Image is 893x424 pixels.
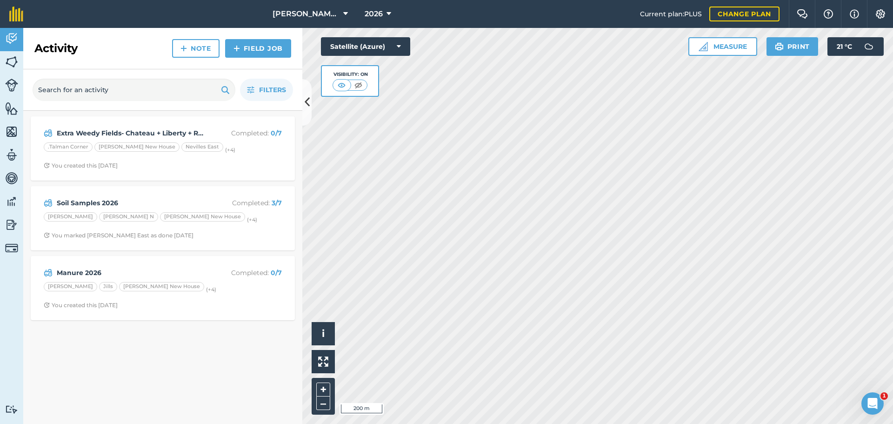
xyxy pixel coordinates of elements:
[709,7,780,21] a: Change plan
[44,197,53,209] img: svg+xml;base64,PD94bWwgdmVyc2lvbj0iMS4wIiBlbmNvZGluZz0idXRmLTgiPz4KPCEtLSBHZW5lcmF0b3I6IEFkb2JlIE...
[36,192,289,245] a: Soil Samples 2026Completed: 3/7[PERSON_NAME][PERSON_NAME] N[PERSON_NAME] New House(+4)Clock with ...
[5,405,18,414] img: svg+xml;base64,PD94bWwgdmVyc2lvbj0iMS4wIiBlbmNvZGluZz0idXRmLTgiPz4KPCEtLSBHZW5lcmF0b3I6IEFkb2JlIE...
[160,212,245,222] div: [PERSON_NAME] New House
[5,218,18,232] img: svg+xml;base64,PD94bWwgdmVyc2lvbj0iMS4wIiBlbmNvZGluZz0idXRmLTgiPz4KPCEtLSBHZW5lcmF0b3I6IEFkb2JlIE...
[5,101,18,115] img: svg+xml;base64,PHN2ZyB4bWxucz0iaHR0cDovL3d3dy53My5vcmcvMjAwMC9zdmciIHdpZHRoPSI1NiIgaGVpZ2h0PSI2MC...
[312,322,335,345] button: i
[333,71,368,78] div: Visibility: On
[5,195,18,209] img: svg+xml;base64,PD94bWwgdmVyc2lvbj0iMS4wIiBlbmNvZGluZz0idXRmLTgiPz4KPCEtLSBHZW5lcmF0b3I6IEFkb2JlIE...
[57,268,204,278] strong: Manure 2026
[353,81,364,90] img: svg+xml;base64,PHN2ZyB4bWxucz0iaHR0cDovL3d3dy53My5vcmcvMjAwMC9zdmciIHdpZHRoPSI1MCIgaGVpZ2h0PSI0MC...
[640,9,702,19] span: Current plan : PLUS
[9,7,23,21] img: fieldmargin Logo
[240,79,293,101] button: Filters
[5,79,18,92] img: svg+xml;base64,PD94bWwgdmVyc2lvbj0iMS4wIiBlbmNvZGluZz0idXRmLTgiPz4KPCEtLSBHZW5lcmF0b3I6IEFkb2JlIE...
[44,232,50,238] img: Clock with arrow pointing clockwise
[823,9,834,19] img: A question mark icon
[208,268,282,278] p: Completed :
[44,232,193,239] div: You marked [PERSON_NAME] East as done [DATE]
[827,37,884,56] button: 21 °C
[5,242,18,255] img: svg+xml;base64,PD94bWwgdmVyc2lvbj0iMS4wIiBlbmNvZGluZz0idXRmLTgiPz4KPCEtLSBHZW5lcmF0b3I6IEFkb2JlIE...
[94,142,180,152] div: [PERSON_NAME] New House
[247,216,257,223] small: (+ 4 )
[271,129,282,137] strong: 0 / 7
[208,198,282,208] p: Completed :
[318,357,328,367] img: Four arrows, one pointing top left, one top right, one bottom right and the last bottom left
[322,328,325,339] span: i
[221,84,230,95] img: svg+xml;base64,PHN2ZyB4bWxucz0iaHR0cDovL3d3dy53My5vcmcvMjAwMC9zdmciIHdpZHRoPSIxOSIgaGVpZ2h0PSIyNC...
[99,282,117,291] div: Jills
[875,9,886,19] img: A cog icon
[44,162,50,168] img: Clock with arrow pointing clockwise
[316,397,330,410] button: –
[180,43,187,54] img: svg+xml;base64,PHN2ZyB4bWxucz0iaHR0cDovL3d3dy53My5vcmcvMjAwMC9zdmciIHdpZHRoPSIxNCIgaGVpZ2h0PSIyNC...
[208,128,282,138] p: Completed :
[172,39,220,58] a: Note
[44,212,97,222] div: [PERSON_NAME]
[44,162,118,169] div: You created this [DATE]
[44,128,53,139] img: svg+xml;base64,PD94bWwgdmVyc2lvbj0iMS4wIiBlbmNvZGluZz0idXRmLTgiPz4KPCEtLSBHZW5lcmF0b3I6IEFkb2JlIE...
[5,148,18,162] img: svg+xml;base64,PD94bWwgdmVyc2lvbj0iMS4wIiBlbmNvZGluZz0idXRmLTgiPz4KPCEtLSBHZW5lcmF0b3I6IEFkb2JlIE...
[119,282,204,291] div: [PERSON_NAME] New House
[233,43,240,54] img: svg+xml;base64,PHN2ZyB4bWxucz0iaHR0cDovL3d3dy53My5vcmcvMjAwMC9zdmciIHdpZHRoPSIxNCIgaGVpZ2h0PSIyNC...
[44,302,118,309] div: You created this [DATE]
[316,383,330,397] button: +
[5,171,18,185] img: svg+xml;base64,PD94bWwgdmVyc2lvbj0iMS4wIiBlbmNvZGluZz0idXRmLTgiPz4KPCEtLSBHZW5lcmF0b3I6IEFkb2JlIE...
[5,32,18,46] img: svg+xml;base64,PD94bWwgdmVyc2lvbj0iMS4wIiBlbmNvZGluZz0idXRmLTgiPz4KPCEtLSBHZW5lcmF0b3I6IEFkb2JlIE...
[861,392,884,415] iframe: Intercom live chat
[99,212,158,222] div: [PERSON_NAME] N
[271,269,282,277] strong: 0 / 7
[837,37,852,56] span: 21 ° C
[36,122,289,175] a: Extra Weedy Fields- Chateau + Liberty + Roundup day before crimpingCompleted: 0/7.Talman Corner[P...
[273,8,340,20] span: [PERSON_NAME] Family Farms
[57,198,204,208] strong: Soil Samples 2026
[775,41,784,52] img: svg+xml;base64,PHN2ZyB4bWxucz0iaHR0cDovL3d3dy53My5vcmcvMjAwMC9zdmciIHdpZHRoPSIxOSIgaGVpZ2h0PSIyNC...
[44,267,53,278] img: svg+xml;base64,PD94bWwgdmVyc2lvbj0iMS4wIiBlbmNvZGluZz0idXRmLTgiPz4KPCEtLSBHZW5lcmF0b3I6IEFkb2JlIE...
[44,282,97,291] div: [PERSON_NAME]
[57,128,204,138] strong: Extra Weedy Fields- Chateau + Liberty + Roundup day before crimping
[321,37,410,56] button: Satellite (Azure)
[5,125,18,139] img: svg+xml;base64,PHN2ZyB4bWxucz0iaHR0cDovL3d3dy53My5vcmcvMjAwMC9zdmciIHdpZHRoPSI1NiIgaGVpZ2h0PSI2MC...
[259,85,286,95] span: Filters
[44,302,50,308] img: Clock with arrow pointing clockwise
[272,199,282,207] strong: 3 / 7
[225,39,291,58] a: Field Job
[5,55,18,69] img: svg+xml;base64,PHN2ZyB4bWxucz0iaHR0cDovL3d3dy53My5vcmcvMjAwMC9zdmciIHdpZHRoPSI1NiIgaGVpZ2h0PSI2MC...
[36,262,289,315] a: Manure 2026Completed: 0/7[PERSON_NAME]Jills[PERSON_NAME] New House(+4)Clock with arrow pointing c...
[365,8,383,20] span: 2026
[33,79,235,101] input: Search for an activity
[181,142,223,152] div: Nevilles East
[850,8,859,20] img: svg+xml;base64,PHN2ZyB4bWxucz0iaHR0cDovL3d3dy53My5vcmcvMjAwMC9zdmciIHdpZHRoPSIxNyIgaGVpZ2h0PSIxNy...
[797,9,808,19] img: Two speech bubbles overlapping with the left bubble in the forefront
[699,42,708,51] img: Ruler icon
[688,37,757,56] button: Measure
[225,147,235,153] small: (+ 4 )
[860,37,878,56] img: svg+xml;base64,PD94bWwgdmVyc2lvbj0iMS4wIiBlbmNvZGluZz0idXRmLTgiPz4KPCEtLSBHZW5lcmF0b3I6IEFkb2JlIE...
[44,142,93,152] div: .Talman Corner
[34,41,78,56] h2: Activity
[206,286,216,293] small: (+ 4 )
[766,37,819,56] button: Print
[880,392,888,400] span: 1
[336,81,347,90] img: svg+xml;base64,PHN2ZyB4bWxucz0iaHR0cDovL3d3dy53My5vcmcvMjAwMC9zdmciIHdpZHRoPSI1MCIgaGVpZ2h0PSI0MC...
